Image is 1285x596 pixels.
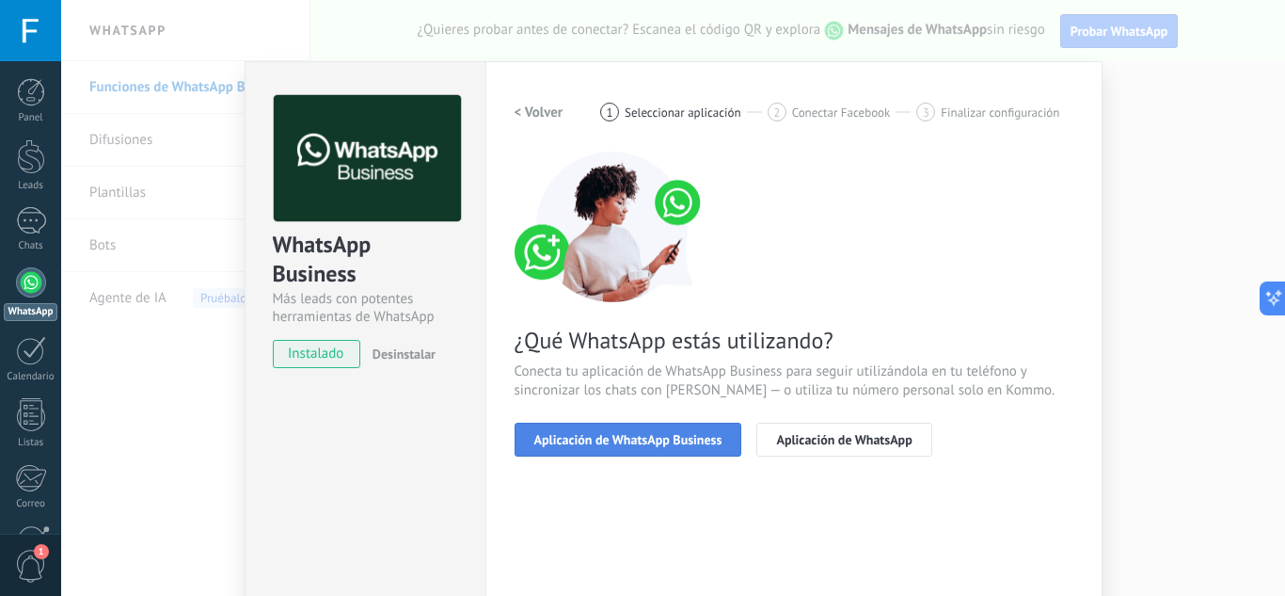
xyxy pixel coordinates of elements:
[273,290,458,326] div: Más leads con potentes herramientas de WhatsApp
[4,303,57,321] div: WhatsApp
[515,104,563,121] h2: < Volver
[4,498,58,510] div: Correo
[515,362,1073,400] span: Conecta tu aplicación de WhatsApp Business para seguir utilizándola en tu teléfono y sincronizar ...
[274,340,359,368] span: instalado
[515,152,712,302] img: connect number
[365,340,436,368] button: Desinstalar
[4,112,58,124] div: Panel
[776,433,912,446] span: Aplicación de WhatsApp
[773,105,780,121] span: 2
[515,95,563,129] button: < Volver
[792,105,891,120] span: Conectar Facebook
[625,105,741,120] span: Seleccionar aplicación
[373,346,436,362] span: Desinstalar
[274,95,461,222] img: logo_main.png
[607,105,613,121] span: 1
[941,105,1059,120] span: Finalizar configuración
[4,180,58,192] div: Leads
[534,433,722,446] span: Aplicación de WhatsApp Business
[34,544,49,559] span: 1
[756,423,931,457] button: Aplicación de WhatsApp
[4,437,58,449] div: Listas
[273,230,458,290] div: WhatsApp Business
[515,423,742,457] button: Aplicación de WhatsApp Business
[4,371,58,383] div: Calendario
[4,240,58,252] div: Chats
[515,326,1073,355] span: ¿Qué WhatsApp estás utilizando?
[923,105,929,121] span: 3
